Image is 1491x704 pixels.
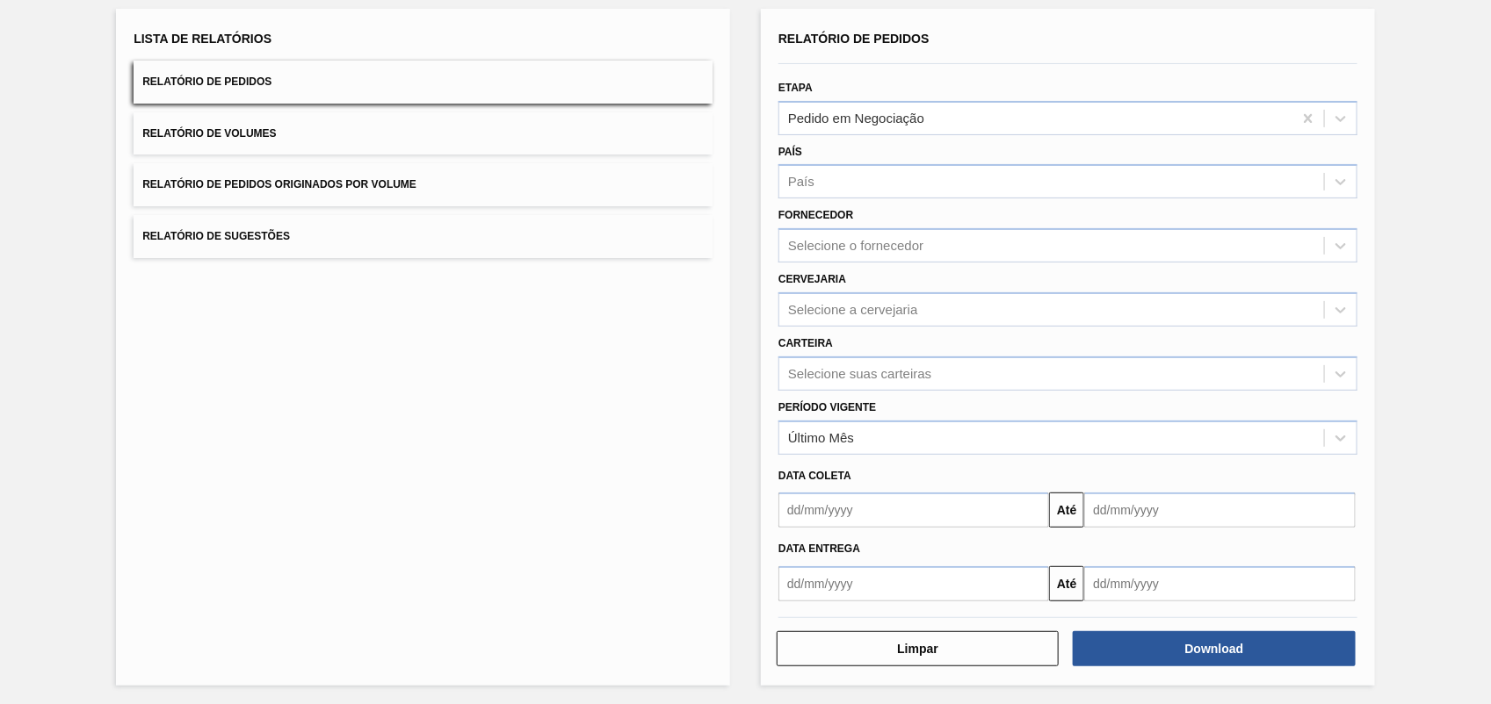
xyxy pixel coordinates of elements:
[1049,492,1084,528] button: Até
[1049,566,1084,601] button: Até
[134,32,271,46] span: Lista de Relatórios
[1084,492,1355,528] input: dd/mm/yyyy
[788,302,918,317] div: Selecione a cervejaria
[134,215,713,258] button: Relatório de Sugestões
[778,82,813,94] label: Etapa
[778,146,802,158] label: País
[778,566,1049,601] input: dd/mm/yyyy
[778,542,860,555] span: Data entrega
[142,230,290,242] span: Relatório de Sugestões
[142,75,271,88] span: Relatório de Pedidos
[788,239,923,254] div: Selecione o fornecedor
[778,273,846,285] label: Cervejaria
[1073,631,1355,666] button: Download
[777,631,1059,666] button: Limpar
[778,492,1049,528] input: dd/mm/yyyy
[788,111,924,126] div: Pedido em Negociação
[142,178,416,190] span: Relatório de Pedidos Originados por Volume
[778,470,851,482] span: Data coleta
[134,61,713,104] button: Relatório de Pedidos
[778,209,853,221] label: Fornecedor
[788,175,814,190] div: País
[778,401,876,413] label: Período Vigente
[788,430,854,445] div: Último Mês
[778,32,930,46] span: Relatório de Pedidos
[134,112,713,155] button: Relatório de Volumes
[134,163,713,206] button: Relatório de Pedidos Originados por Volume
[1084,566,1355,601] input: dd/mm/yyyy
[778,337,833,349] label: Carteira
[788,366,931,381] div: Selecione suas carteiras
[142,127,276,140] span: Relatório de Volumes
